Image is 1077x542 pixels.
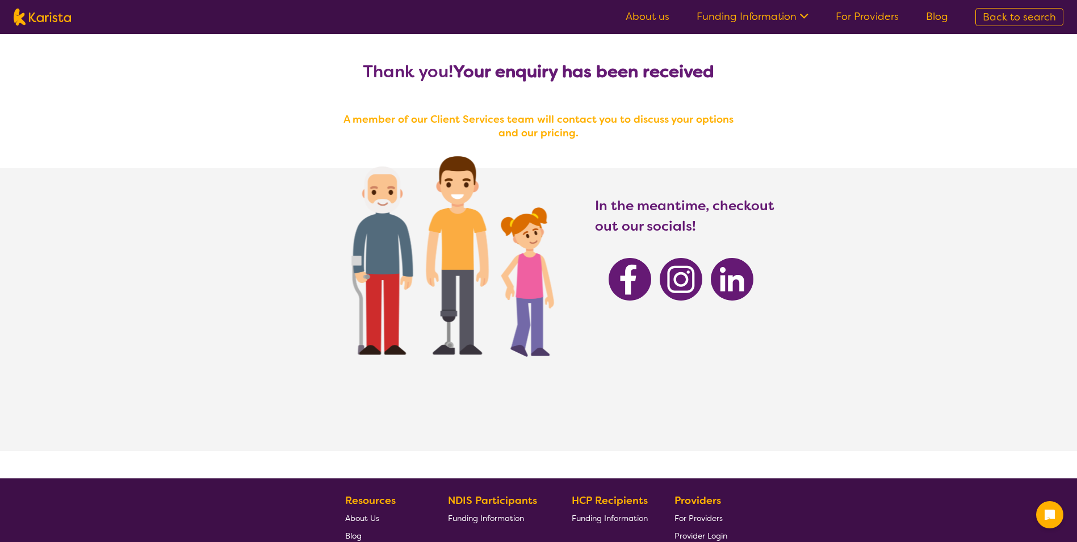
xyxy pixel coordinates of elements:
[317,127,578,378] img: Karista provider enquiry success
[345,513,379,523] span: About Us
[983,10,1056,24] span: Back to search
[660,258,702,301] img: Karista Instagram
[626,10,669,23] a: About us
[572,509,648,527] a: Funding Information
[345,509,421,527] a: About Us
[609,258,651,301] img: Karista Facebook
[448,494,537,507] b: NDIS Participants
[14,9,71,26] img: Karista logo
[345,494,396,507] b: Resources
[334,112,743,140] h4: A member of our Client Services team will contact you to discuss your options and our pricing.
[975,8,1063,26] a: Back to search
[674,531,727,541] span: Provider Login
[448,509,546,527] a: Funding Information
[448,513,524,523] span: Funding Information
[345,531,362,541] span: Blog
[926,10,948,23] a: Blog
[572,513,648,523] span: Funding Information
[836,10,899,23] a: For Providers
[697,10,808,23] a: Funding Information
[334,61,743,82] h2: Thank you!
[674,494,721,507] b: Providers
[453,60,714,83] b: Your enquiry has been received
[711,258,753,301] img: Karista Linkedin
[595,195,776,236] h3: In the meantime, checkout out our socials!
[674,513,723,523] span: For Providers
[674,509,727,527] a: For Providers
[572,494,648,507] b: HCP Recipients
